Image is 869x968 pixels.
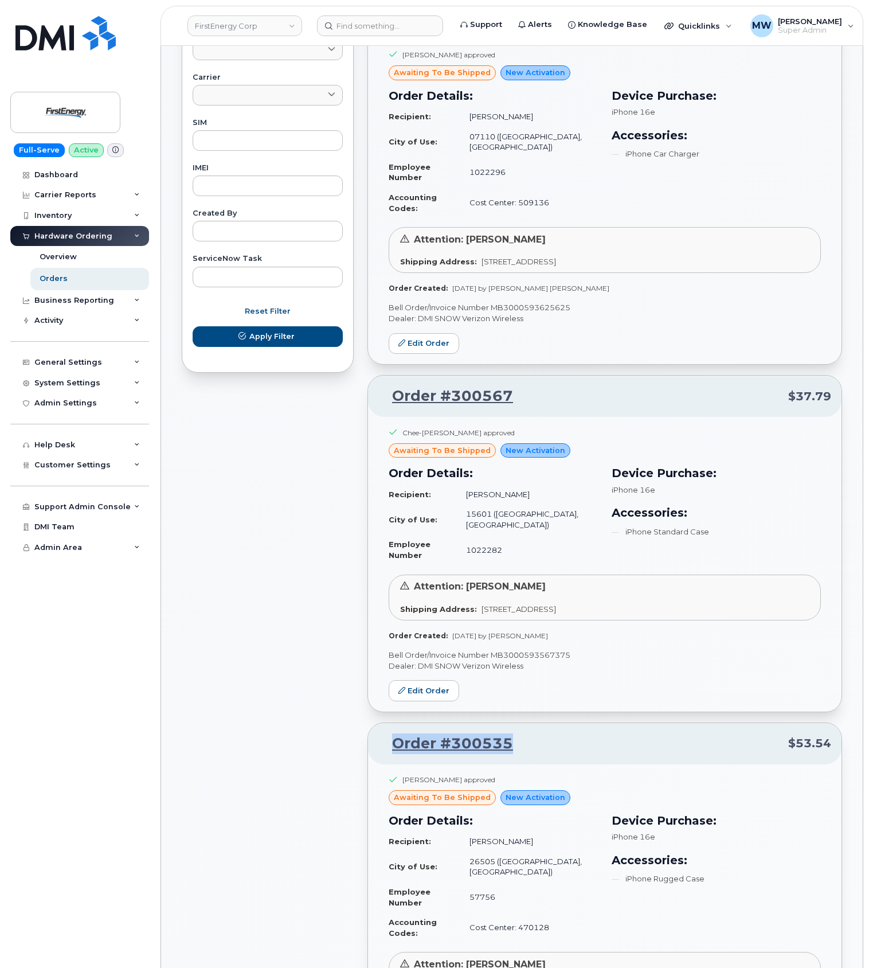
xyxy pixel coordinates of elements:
[742,14,862,37] div: Marissa Weiss
[612,485,655,494] span: iPhone 16e
[389,162,430,182] strong: Employee Number
[819,918,860,959] iframe: Messenger Launcher
[752,19,772,33] span: MW
[456,485,598,505] td: [PERSON_NAME]
[459,912,598,943] td: Cost Center: 470128
[482,257,556,266] span: [STREET_ADDRESS]
[389,465,598,482] h3: Order Details:
[389,490,431,499] strong: Recipient:
[193,119,343,127] label: SIM
[452,13,510,36] a: Support
[612,812,821,829] h3: Device Purchase:
[389,837,431,846] strong: Recipient:
[389,862,437,871] strong: City of Use:
[389,918,437,938] strong: Accounting Codes:
[389,515,437,524] strong: City of Use:
[506,792,565,803] span: New Activation
[389,302,821,313] p: Bell Order/Invoice Number MB3000593625625
[459,188,598,218] td: Cost Center: 509136
[402,428,515,438] div: Chee-[PERSON_NAME] approved
[400,604,477,614] strong: Shipping Address:
[400,257,477,266] strong: Shipping Address:
[612,465,821,482] h3: Device Purchase:
[389,680,459,701] a: Edit Order
[389,284,448,292] strong: Order Created:
[459,127,598,157] td: 07110 ([GEOGRAPHIC_DATA], [GEOGRAPHIC_DATA])
[193,301,343,322] button: Reset Filter
[389,631,448,640] strong: Order Created:
[389,333,459,354] a: Edit Order
[612,852,821,869] h3: Accessories:
[656,14,740,37] div: Quicklinks
[482,604,556,614] span: [STREET_ADDRESS]
[394,792,491,803] span: awaiting to be shipped
[389,87,598,104] h3: Order Details:
[389,540,430,560] strong: Employee Number
[389,650,821,661] p: Bell Order/Invoice Number MB3000593567375
[612,107,655,116] span: iPhone 16e
[456,504,598,534] td: 15601 ([GEOGRAPHIC_DATA], [GEOGRAPHIC_DATA])
[389,313,821,324] p: Dealer: DMI SNOW Verizon Wireless
[459,852,598,882] td: 26505 ([GEOGRAPHIC_DATA], [GEOGRAPHIC_DATA])
[389,661,821,672] p: Dealer: DMI SNOW Verizon Wireless
[678,21,720,30] span: Quicklinks
[389,812,598,829] h3: Order Details:
[578,19,647,30] span: Knowledge Base
[317,15,443,36] input: Find something...
[414,581,546,592] span: Attention: [PERSON_NAME]
[778,26,842,35] span: Super Admin
[378,386,513,407] a: Order #300567
[193,255,343,263] label: ServiceNow Task
[459,157,598,188] td: 1022296
[389,193,437,213] strong: Accounting Codes:
[245,306,291,317] span: Reset Filter
[788,735,831,752] span: $53.54
[394,445,491,456] span: awaiting to be shipped
[470,19,502,30] span: Support
[612,873,821,884] li: iPhone Rugged Case
[402,50,495,60] div: [PERSON_NAME] approved
[459,832,598,852] td: [PERSON_NAME]
[459,882,598,912] td: 57756
[414,234,546,245] span: Attention: [PERSON_NAME]
[456,534,598,565] td: 1022282
[193,210,343,217] label: Created By
[528,19,552,30] span: Alerts
[612,526,821,537] li: iPhone Standard Case
[506,445,565,456] span: New Activation
[778,17,842,26] span: [PERSON_NAME]
[612,127,821,144] h3: Accessories:
[389,112,431,121] strong: Recipient:
[402,775,495,784] div: [PERSON_NAME] approved
[506,67,565,78] span: New Activation
[612,149,821,159] li: iPhone Car Charger
[389,137,437,146] strong: City of Use:
[459,107,598,127] td: [PERSON_NAME]
[788,388,831,405] span: $37.79
[452,631,548,640] span: [DATE] by [PERSON_NAME]
[612,87,821,104] h3: Device Purchase:
[193,74,343,81] label: Carrier
[193,165,343,172] label: IMEI
[389,887,430,907] strong: Employee Number
[378,733,513,754] a: Order #300535
[187,15,302,36] a: FirstEnergy Corp
[452,284,609,292] span: [DATE] by [PERSON_NAME] [PERSON_NAME]
[249,331,295,342] span: Apply Filter
[612,504,821,521] h3: Accessories:
[510,13,560,36] a: Alerts
[193,326,343,347] button: Apply Filter
[560,13,655,36] a: Knowledge Base
[394,67,491,78] span: awaiting to be shipped
[612,832,655,841] span: iPhone 16e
